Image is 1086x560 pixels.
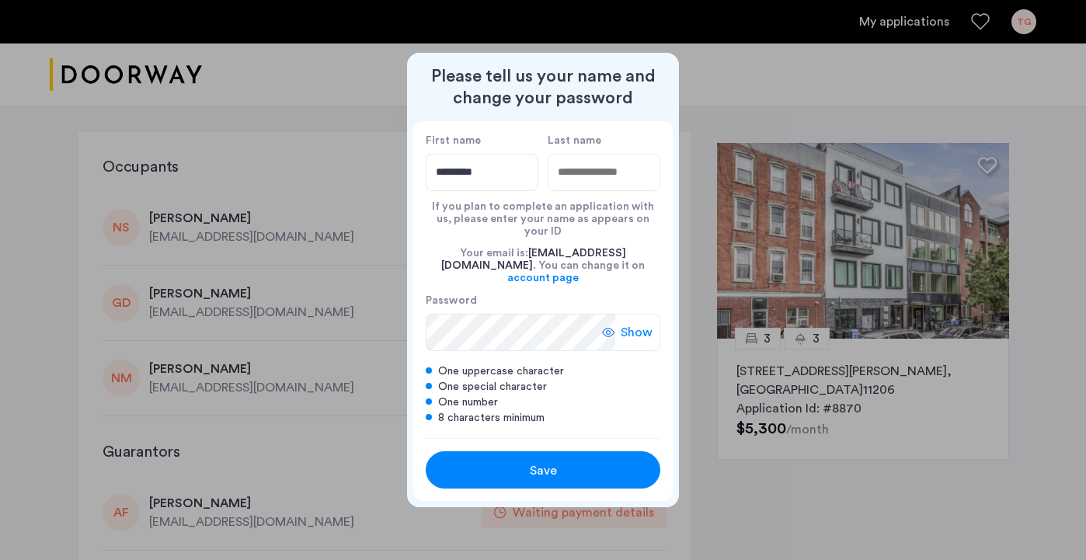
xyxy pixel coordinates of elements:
div: One number [426,395,660,410]
label: Last name [548,134,660,148]
div: Your email is: . You can change it on [426,238,660,294]
span: [EMAIL_ADDRESS][DOMAIN_NAME] [441,248,626,271]
div: One uppercase character [426,363,660,379]
label: Password [426,294,615,308]
div: 8 characters minimum [426,410,660,426]
div: One special character [426,379,660,395]
label: First name [426,134,538,148]
span: Save [530,461,557,480]
button: button [426,451,660,489]
a: account page [507,272,579,284]
h2: Please tell us your name and change your password [413,65,673,109]
div: If you plan to complete an application with us, please enter your name as appears on your ID [426,191,660,238]
span: Show [621,323,653,342]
